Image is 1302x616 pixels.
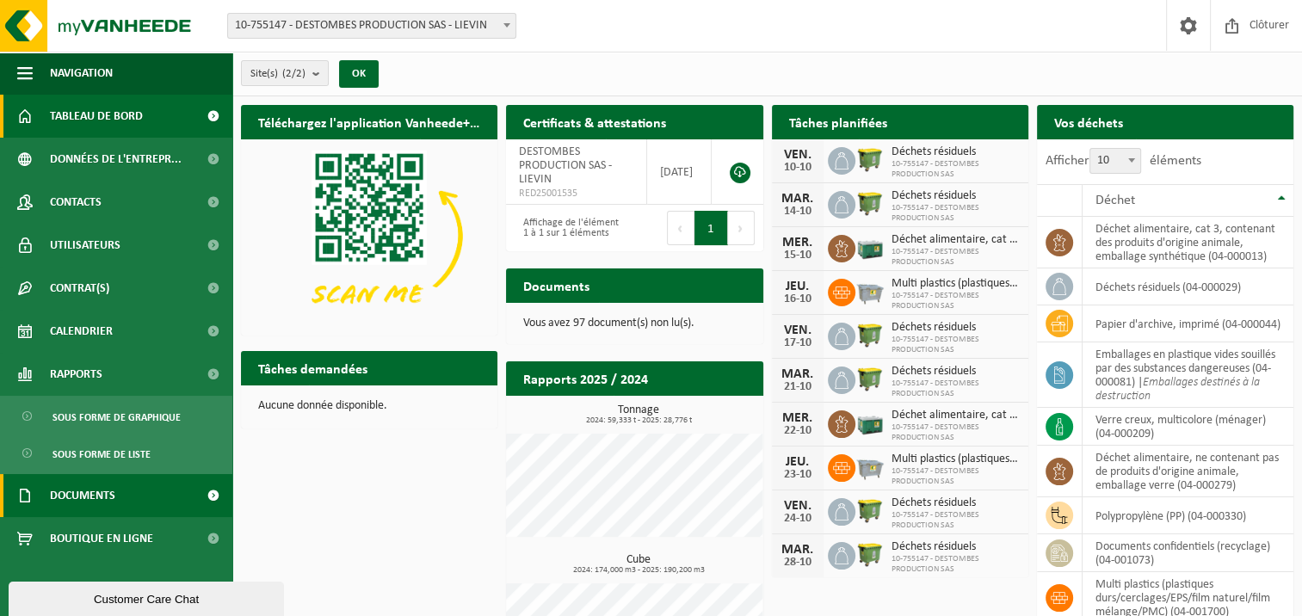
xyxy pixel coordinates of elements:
count: (2/2) [282,68,305,79]
img: WB-1100-HPE-GN-50 [855,188,885,218]
span: Documents [50,474,115,517]
span: Site(s) [250,61,305,87]
span: Déchets résiduels [892,189,1020,203]
div: 24-10 [781,513,815,525]
span: 2024: 59,333 t - 2025: 28,776 t [515,416,762,425]
span: Boutique en ligne [50,517,153,560]
div: 10-10 [781,162,815,174]
img: WB-2500-GAL-GY-01 [855,452,885,481]
div: 14-10 [781,206,815,218]
span: 10-755147 - DESTOMBES PRODUCTION SAS [892,159,1020,180]
div: MAR. [781,192,815,206]
span: 10-755147 - DESTOMBES PRODUCTION SAS [892,335,1020,355]
div: JEU. [781,280,815,293]
span: Déchets résiduels [892,540,1020,554]
img: WB-1100-HPE-GN-50 [855,539,885,569]
div: VEN. [781,148,815,162]
button: 1 [694,211,728,245]
div: VEN. [781,499,815,513]
p: Aucune donnée disponible. [258,400,480,412]
div: MER. [781,236,815,249]
span: Utilisateurs [50,224,120,267]
a: Sous forme de graphique [4,400,228,433]
span: Calendrier [50,310,113,353]
span: Déchet alimentaire, cat 3, contenant des produits d'origine animale, emballage s... [892,233,1020,247]
button: Previous [667,211,694,245]
span: 10 [1089,148,1141,174]
td: déchets résiduels (04-000029) [1083,268,1293,305]
span: Tableau de bord [50,95,143,138]
h2: Certificats & attestations [506,105,683,139]
div: MAR. [781,367,815,381]
span: 10-755147 - DESTOMBES PRODUCTION SAS [892,422,1020,443]
td: verre creux, multicolore (ménager) (04-000209) [1083,408,1293,446]
span: Déchets résiduels [892,365,1020,379]
span: Multi plastics (plastiques durs/cerclages/eps/film naturel/film mélange/pmc) [892,453,1020,466]
h3: Tonnage [515,404,762,425]
div: 16-10 [781,293,815,305]
div: 15-10 [781,249,815,262]
td: déchet alimentaire, ne contenant pas de produits d'origine animale, emballage verre (04-000279) [1083,446,1293,497]
span: 10-755147 - DESTOMBES PRODUCTION SAS [892,510,1020,531]
span: Contrat(s) [50,267,109,310]
span: Sous forme de graphique [52,401,181,434]
img: WB-1100-HPE-GN-50 [855,364,885,393]
span: 10-755147 - DESTOMBES PRODUCTION SAS [892,379,1020,399]
td: déchet alimentaire, cat 3, contenant des produits d'origine animale, emballage synthétique (04-00... [1083,217,1293,268]
a: Consulter les rapports [614,395,762,429]
div: MER. [781,411,815,425]
span: Contacts [50,181,102,224]
button: Next [728,211,755,245]
span: DESTOMBES PRODUCTION SAS - LIEVIN [519,145,612,186]
button: Site(s)(2/2) [241,60,329,86]
span: Rapports [50,353,102,396]
h2: Téléchargez l'application Vanheede+ maintenant! [241,105,497,139]
span: 10-755147 - DESTOMBES PRODUCTION SAS [892,291,1020,311]
div: 22-10 [781,425,815,437]
img: PB-LB-0680-HPE-GN-01 [855,408,885,437]
img: Download de VHEPlus App [241,139,497,332]
span: Déchets résiduels [892,321,1020,335]
img: WB-1100-HPE-GN-50 [855,320,885,349]
i: Emballages destinés à la destruction [1095,376,1260,403]
a: Sous forme de liste [4,437,228,470]
img: WB-1100-HPE-GN-50 [855,496,885,525]
span: 10-755147 - DESTOMBES PRODUCTION SAS [892,554,1020,575]
img: WB-1100-HPE-GN-50 [855,145,885,174]
span: 10-755147 - DESTOMBES PRODUCTION SAS - LIEVIN [228,14,515,38]
td: documents confidentiels (recyclage) (04-001073) [1083,534,1293,572]
span: 10 [1090,149,1140,173]
h2: Rapports 2025 / 2024 [506,361,665,395]
h2: Tâches demandées [241,351,385,385]
label: Afficher éléments [1046,154,1201,168]
span: Déchet alimentaire, cat 3, contenant des produits d'origine animale, emballage s... [892,409,1020,422]
div: 28-10 [781,557,815,569]
span: Déchets résiduels [892,496,1020,510]
span: Multi plastics (plastiques durs/cerclages/eps/film naturel/film mélange/pmc) [892,277,1020,291]
div: 21-10 [781,381,815,393]
h2: Vos déchets [1037,105,1140,139]
h3: Cube [515,554,762,575]
span: RED25001535 [519,187,632,200]
div: VEN. [781,323,815,337]
span: 10-755147 - DESTOMBES PRODUCTION SAS [892,466,1020,487]
iframe: chat widget [9,578,287,616]
div: 17-10 [781,337,815,349]
span: Navigation [50,52,113,95]
span: Sous forme de liste [52,438,151,471]
span: 10-755147 - DESTOMBES PRODUCTION SAS - LIEVIN [227,13,516,39]
td: [DATE] [647,139,713,205]
div: Affichage de l'élément 1 à 1 sur 1 éléments [515,209,626,247]
td: papier d'archive, imprimé (04-000044) [1083,305,1293,342]
span: 10-755147 - DESTOMBES PRODUCTION SAS [892,247,1020,268]
td: polypropylène (PP) (04-000330) [1083,497,1293,534]
div: 23-10 [781,469,815,481]
p: Vous avez 97 document(s) non lu(s). [523,317,745,330]
span: 2024: 174,000 m3 - 2025: 190,200 m3 [515,566,762,575]
button: OK [339,60,379,88]
h2: Documents [506,268,607,302]
span: 10-755147 - DESTOMBES PRODUCTION SAS [892,203,1020,224]
div: MAR. [781,543,815,557]
span: Données de l'entrepr... [50,138,182,181]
